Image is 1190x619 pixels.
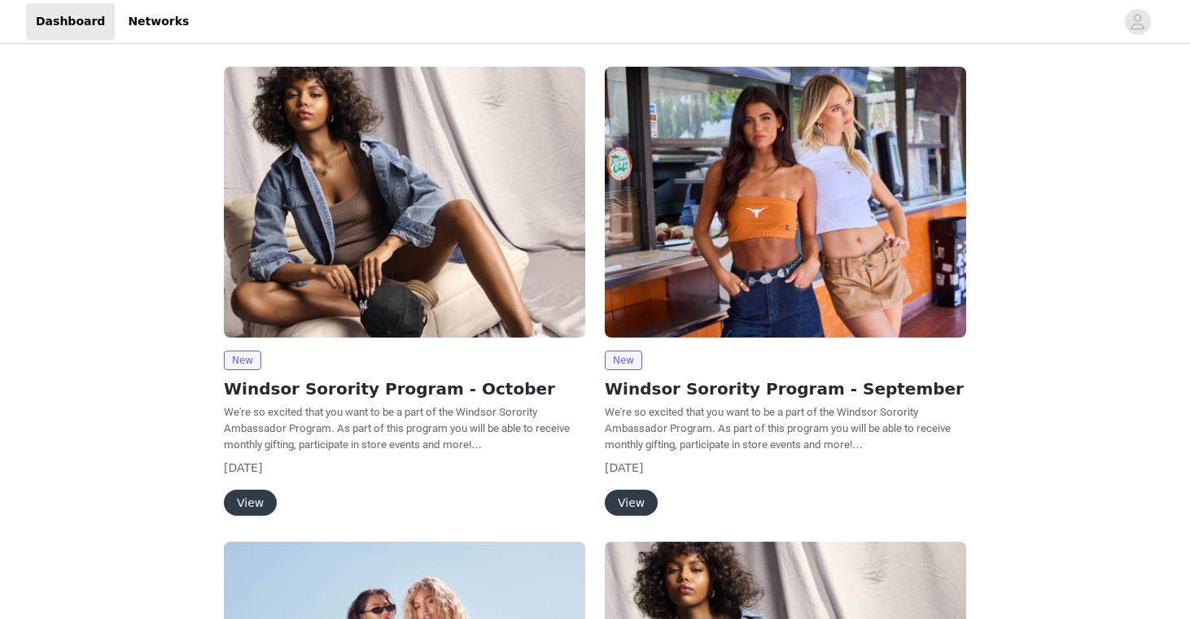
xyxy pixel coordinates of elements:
[605,406,951,451] span: We're so excited that you want to be a part of the Windsor Sorority Ambassador Program. As part o...
[26,3,115,40] a: Dashboard
[224,406,570,451] span: We're so excited that you want to be a part of the Windsor Sorority Ambassador Program. As part o...
[605,497,658,509] a: View
[224,377,585,401] h2: Windsor Sorority Program - October
[605,490,658,516] button: View
[224,490,277,516] button: View
[605,351,642,370] span: New
[224,351,261,370] span: New
[605,377,966,401] h2: Windsor Sorority Program - September
[605,67,966,338] img: Windsor
[224,497,277,509] a: View
[224,461,262,474] span: [DATE]
[605,461,643,474] span: [DATE]
[224,67,585,338] img: Windsor
[1130,9,1145,35] div: avatar
[118,3,199,40] a: Networks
